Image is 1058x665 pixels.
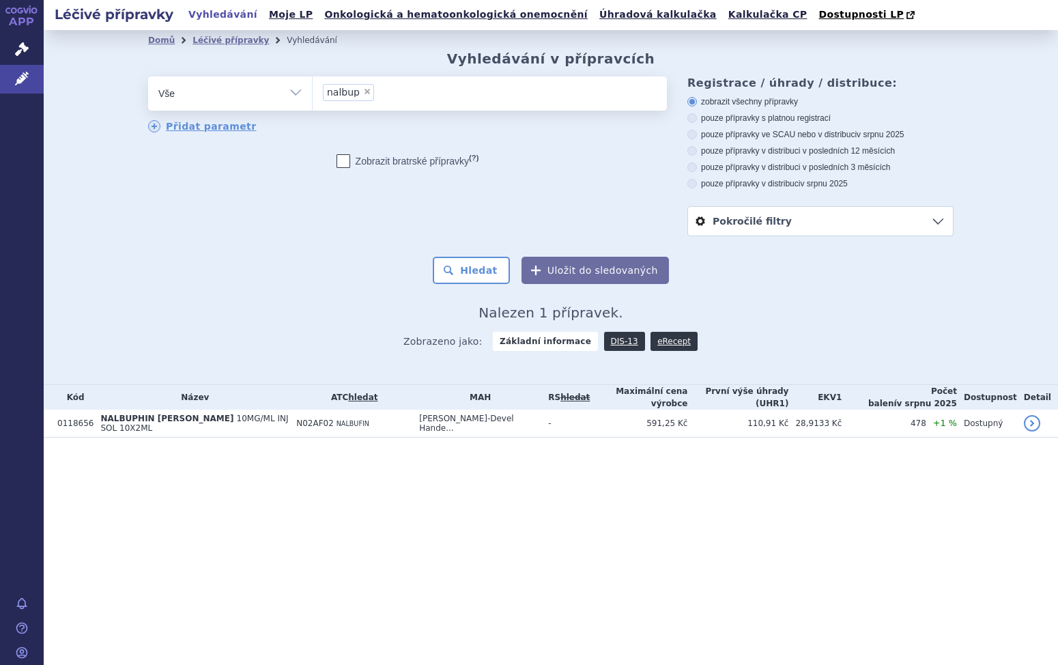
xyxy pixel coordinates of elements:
[378,83,386,100] input: nalbup
[100,414,233,423] span: NALBUPHIN [PERSON_NAME]
[687,129,954,140] label: pouze přípravky ve SCAU nebo v distribuci
[595,5,721,24] a: Úhradová kalkulačka
[933,418,957,428] span: +1 %
[1017,385,1058,410] th: Detail
[348,393,377,402] a: hledat
[184,5,261,24] a: Vyhledávání
[687,410,788,438] td: 110,91 Kč
[724,5,812,24] a: Kalkulačka CP
[788,385,842,410] th: EKV1
[51,410,94,438] td: 0118656
[447,51,655,67] h2: Vyhledávání v přípravcích
[687,162,954,173] label: pouze přípravky v distribuci v posledních 3 měsících
[403,332,483,351] span: Zobrazeno jako:
[818,9,904,20] span: Dostupnosti LP
[148,120,257,132] a: Přidat parametr
[788,410,842,438] td: 28,9133 Kč
[192,36,269,45] a: Léčivé přípravky
[100,414,288,433] span: 10MG/ML INJ SOL 10X2ML
[590,410,687,438] td: 591,25 Kč
[289,385,412,410] th: ATC
[433,257,510,284] button: Hledat
[688,207,953,236] a: Pokročilé filtry
[560,393,590,402] a: vyhledávání neobsahuje žádnou platnou referenční skupinu
[687,385,788,410] th: První výše úhrady (UHR1)
[687,113,954,124] label: pouze přípravky s platnou registrací
[478,305,623,321] span: Nalezen 1 přípravek.
[287,30,355,51] li: Vyhledávání
[560,393,590,402] del: hledat
[957,385,1017,410] th: Dostupnost
[51,385,94,410] th: Kód
[265,5,317,24] a: Moje LP
[320,5,592,24] a: Onkologická a hematoonkologická onemocnění
[1024,415,1040,431] a: detail
[412,385,541,410] th: MAH
[521,257,669,284] button: Uložit do sledovaných
[590,385,687,410] th: Maximální cena výrobce
[363,87,371,96] span: ×
[800,179,847,188] span: v srpnu 2025
[337,420,369,427] span: NALBUFIN
[897,399,957,408] span: v srpnu 2025
[842,410,926,438] td: 478
[412,410,541,438] td: [PERSON_NAME]-Devel Hande...
[541,385,590,410] th: RS
[493,332,598,351] strong: Základní informace
[687,145,954,156] label: pouze přípravky v distribuci v posledních 12 měsících
[687,96,954,107] label: zobrazit všechny přípravky
[327,87,360,97] span: nalbup
[94,385,289,410] th: Název
[687,178,954,189] label: pouze přípravky v distribuci
[604,332,645,351] a: DIS-13
[296,419,334,428] span: N02AF02
[857,130,904,139] span: v srpnu 2025
[814,5,921,25] a: Dostupnosti LP
[337,154,479,168] label: Zobrazit bratrské přípravky
[469,154,478,162] abbr: (?)
[148,36,175,45] a: Domů
[541,410,590,438] td: -
[650,332,698,351] a: eRecept
[687,76,954,89] h3: Registrace / úhrady / distribuce:
[957,410,1017,438] td: Dostupný
[842,385,957,410] th: Počet balení
[44,5,184,24] h2: Léčivé přípravky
